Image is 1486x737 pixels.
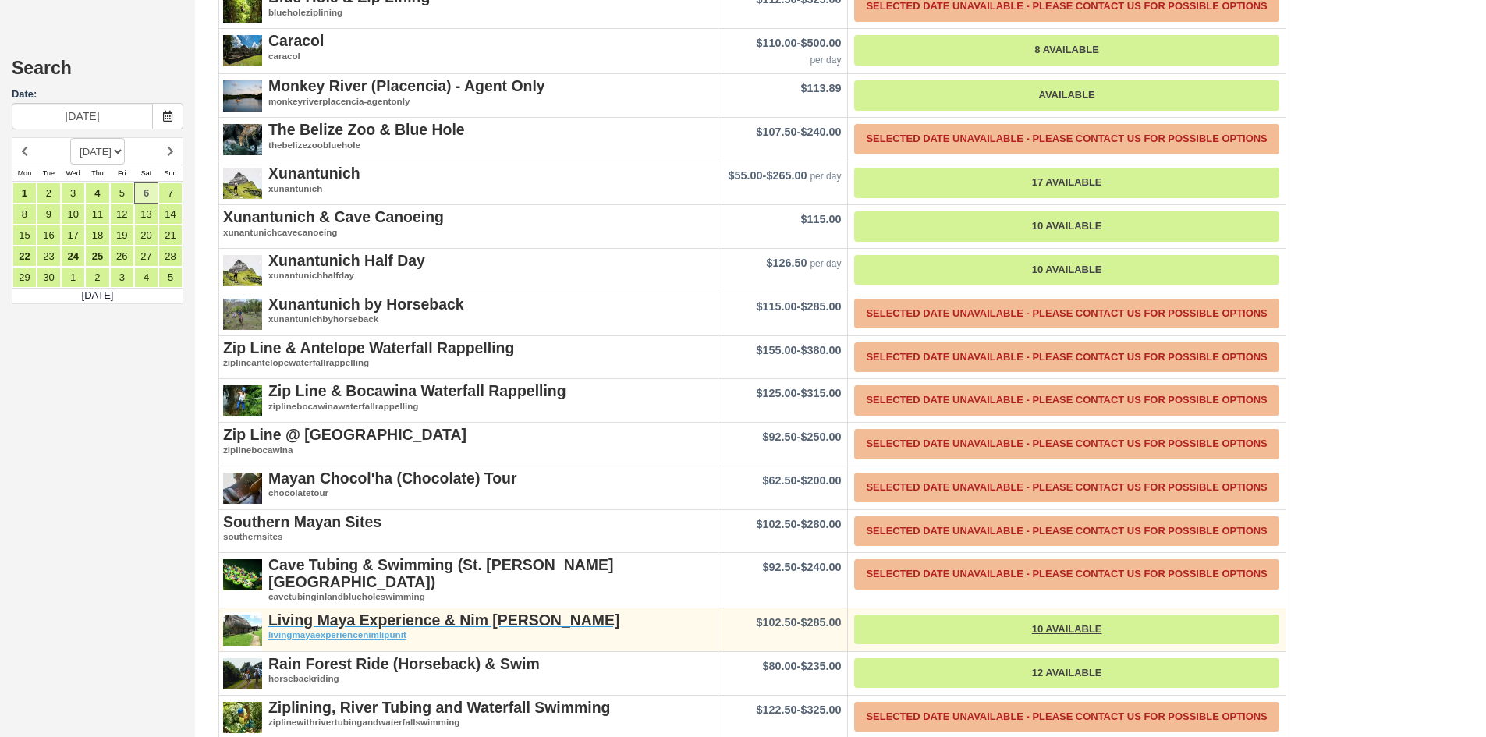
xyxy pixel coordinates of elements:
a: 5 [110,182,134,204]
a: 11 [85,204,109,225]
th: Tue [37,165,61,182]
span: $155.00 [757,344,797,356]
span: $102.50 [757,616,797,629]
th: Sun [158,165,183,182]
em: chocolatetour [223,487,714,500]
span: $240.00 [800,561,841,573]
span: $250.00 [800,431,841,443]
a: Available [854,80,1279,111]
strong: Zip Line & Bocawina Waterfall Rappelling [268,382,566,399]
span: $240.00 [800,126,841,138]
span: $110.00 [757,37,797,49]
a: Selected Date Unavailable - Please contact us for possible options [854,702,1279,732]
a: 15 [12,225,37,246]
strong: Southern Mayan Sites [223,513,381,530]
a: Xunantunich by Horsebackxunantunichbyhorseback [223,296,714,326]
span: $92.50 [763,431,797,443]
a: Selected Date Unavailable - Please contact us for possible options [854,473,1279,503]
em: xunantunich [223,182,714,196]
a: 29 [12,267,37,288]
em: xunantunichbyhorseback [223,313,714,326]
span: - [757,518,842,530]
a: 18 [85,225,109,246]
a: 4 [85,182,109,204]
a: The Belize Zoo & Blue Holethebelizezoobluehole [223,122,714,151]
h2: Search [12,58,183,87]
span: $325.00 [800,703,841,716]
a: Selected Date Unavailable - Please contact us for possible options [854,559,1279,590]
span: $122.50 [757,703,797,716]
a: 26 [110,246,134,267]
a: Selected Date Unavailable - Please contact us for possible options [854,516,1279,547]
td: [DATE] [12,289,183,304]
a: 30 [37,267,61,288]
a: Monkey River (Placencia) - Agent Onlymonkeyriverplacencia-agentonly [223,78,714,108]
img: S50-1 [223,557,262,596]
a: Ziplining, River Tubing and Waterfall Swimmingziplinewithrivertubingandwaterfallswimming [223,700,714,729]
a: 24 [61,246,85,267]
em: thebelizezoobluehole [223,139,714,152]
strong: Xunantunich Half Day [268,252,425,269]
em: ziplineantelopewaterfallrappelling [223,356,714,370]
em: ziplinebocawinawaterfallrappelling [223,400,714,413]
a: Selected Date Unavailable - Please contact us for possible options [854,124,1279,154]
span: - [757,37,842,49]
a: 14 [158,204,183,225]
strong: Cave Tubing & Swimming (St. [PERSON_NAME] [GEOGRAPHIC_DATA]) [268,556,613,590]
span: $62.50 [763,474,797,487]
a: 20 [134,225,158,246]
th: Wed [61,165,85,182]
span: - [757,387,842,399]
label: Date: [12,87,183,102]
em: per day [810,258,841,269]
a: Selected Date Unavailable - Please contact us for possible options [854,385,1279,416]
a: 28 [158,246,183,267]
a: Cave Tubing & Swimming (St. [PERSON_NAME] [GEOGRAPHIC_DATA])cavetubinginlandblueholeswimming [223,557,714,603]
a: 6 [134,182,158,204]
strong: Caracol [268,32,324,49]
img: S100-1 [223,296,262,335]
a: 22 [12,246,37,267]
a: 17 Available [854,168,1279,198]
em: xunantunichhalfday [223,269,714,282]
em: ziplinebocawina [223,444,714,457]
a: 8 [12,204,37,225]
a: 9 [37,204,61,225]
em: per day [810,171,841,182]
img: S101-1 [223,122,262,161]
em: caracol [223,50,714,63]
span: $55.00 [729,169,763,182]
a: Zip Line & Antelope Waterfall Rappellingziplineantelopewaterfallrappelling [223,340,714,370]
a: 5 [158,267,183,288]
span: $126.50 [766,257,807,269]
th: Mon [12,165,37,182]
a: 2 [85,267,109,288]
strong: Mayan Chocol'ha (Chocolate) Tour [268,469,517,487]
a: Rain Forest Ride (Horseback) & Swimhorsebackriding [223,656,714,686]
span: $102.50 [757,518,797,530]
a: Zip Line & Bocawina Waterfall Rappellingziplinebocawinawaterfallrappelling [223,383,714,413]
span: - [757,703,842,716]
a: 1 [61,267,85,288]
span: $200.00 [800,474,841,487]
a: 2 [37,182,61,204]
span: $315.00 [800,387,841,399]
a: 1 [12,182,37,204]
a: 27 [134,246,158,267]
strong: Ziplining, River Tubing and Waterfall Swimming [268,699,610,716]
em: southernsites [223,530,714,544]
em: xunantunichcavecanoeing [223,226,714,239]
span: $265.00 [766,169,807,182]
span: $280.00 [800,518,841,530]
span: $125.00 [757,387,797,399]
a: Zip Line @ [GEOGRAPHIC_DATA]ziplinebocawina [223,427,714,456]
a: 21 [158,225,183,246]
a: 16 [37,225,61,246]
a: 7 [158,182,183,204]
em: per day [810,55,841,66]
span: - [757,300,842,313]
img: S39-1 [223,656,262,695]
span: $285.00 [800,300,841,313]
a: 13 [134,204,158,225]
span: $235.00 [800,660,841,672]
